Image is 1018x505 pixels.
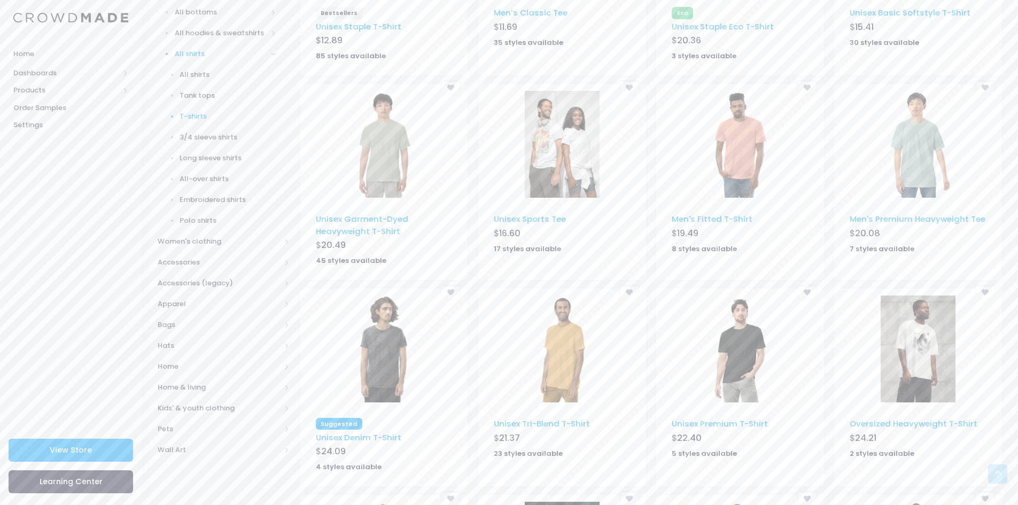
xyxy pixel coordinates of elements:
span: Apparel [158,299,281,309]
strong: 17 styles available [494,244,561,254]
span: 15.41 [855,21,874,33]
a: View Store [9,439,133,462]
a: All shirts [144,65,290,86]
strong: 45 styles available [316,255,386,266]
span: Polo shirts [180,215,276,226]
div: $ [316,34,452,49]
span: Accessories [158,257,281,268]
span: 19.49 [677,227,698,239]
div: $ [850,21,986,36]
span: Products [13,85,119,96]
strong: 85 styles available [316,51,386,61]
a: Men’s Classic Tee [494,7,568,18]
span: Dashboards [13,68,119,79]
strong: 8 styles available [672,244,737,254]
div: $ [494,21,630,36]
span: Kids' & youth clothing [158,403,281,414]
a: Men's Fitted T-Shirt [672,213,752,224]
span: All bottoms [175,7,268,18]
span: 21.37 [499,432,520,444]
a: Unisex Staple T-Shirt [316,21,401,32]
a: Learning Center [9,470,133,493]
strong: 5 styles available [672,448,737,459]
span: Home & living [158,382,281,393]
span: 12.89 [321,34,343,46]
a: 3/4 sleeve shirts [144,127,290,148]
a: Unisex Basic Softstyle T-Shirt [850,7,970,18]
span: 20.08 [855,227,880,239]
span: 22.40 [677,432,702,444]
a: Unisex Premium T-Shirt [672,418,768,429]
div: $ [850,432,986,447]
span: Home [13,49,128,59]
a: Oversized Heavyweight T-Shirt [850,418,977,429]
a: Unisex Denim T-Shirt [316,432,401,443]
span: Eco [672,7,693,19]
strong: 30 styles available [850,37,919,48]
strong: 4 styles available [316,462,382,472]
span: 24.21 [855,432,876,444]
span: Suggested [316,418,362,430]
span: Embroidered shirts [180,195,276,205]
div: $ [494,432,630,447]
span: Long sleeve shirts [180,153,276,164]
span: 11.69 [499,21,517,33]
span: T-shirts [180,111,276,122]
img: Logo [13,13,128,23]
strong: 23 styles available [494,448,563,459]
div: $ [672,34,808,49]
span: 16.60 [499,227,520,239]
span: View Store [50,445,92,455]
a: Polo shirts [144,211,290,231]
span: All-over shirts [180,174,276,184]
a: Unisex Staple Eco T-Shirt [672,21,774,32]
div: $ [672,227,808,242]
a: Unisex Tri-Blend T-Shirt [494,418,590,429]
a: Long sleeve shirts [144,148,290,169]
span: 20.36 [677,34,701,46]
span: Hats [158,340,281,351]
span: Women's clothing [158,236,281,247]
a: Unisex Sports Tee [494,213,566,224]
strong: 2 styles available [850,448,914,459]
span: Settings [13,120,128,130]
span: Pets [158,424,281,434]
a: Tank tops [144,86,290,106]
span: 24.09 [321,445,346,457]
span: Tank tops [180,90,276,101]
span: Bags [158,320,281,330]
div: $ [672,432,808,447]
div: $ [316,445,452,460]
span: All shirts [180,69,276,80]
span: All shirts [175,49,268,59]
span: Wall Art [158,445,281,455]
span: Accessories (legacy) [158,278,281,289]
div: $ [494,227,630,242]
a: Unisex Garment-Dyed Heavyweight T-Shirt [316,213,408,236]
a: All-over shirts [144,169,290,190]
strong: 35 styles available [494,37,563,48]
a: T-shirts [144,106,290,127]
a: Men's Premium Heavyweight Tee [850,213,985,224]
span: Bestsellers [316,7,363,19]
span: Learning Center [40,476,103,487]
span: Home [158,361,281,372]
span: 3/4 sleeve shirts [180,132,276,143]
span: 20.49 [321,239,346,251]
span: Order Samples [13,103,128,113]
a: Embroidered shirts [144,190,290,211]
span: All hoodies & sweatshirts [175,28,268,38]
strong: 7 styles available [850,244,914,254]
strong: 3 styles available [672,51,736,61]
div: $ [316,239,452,254]
div: $ [850,227,986,242]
